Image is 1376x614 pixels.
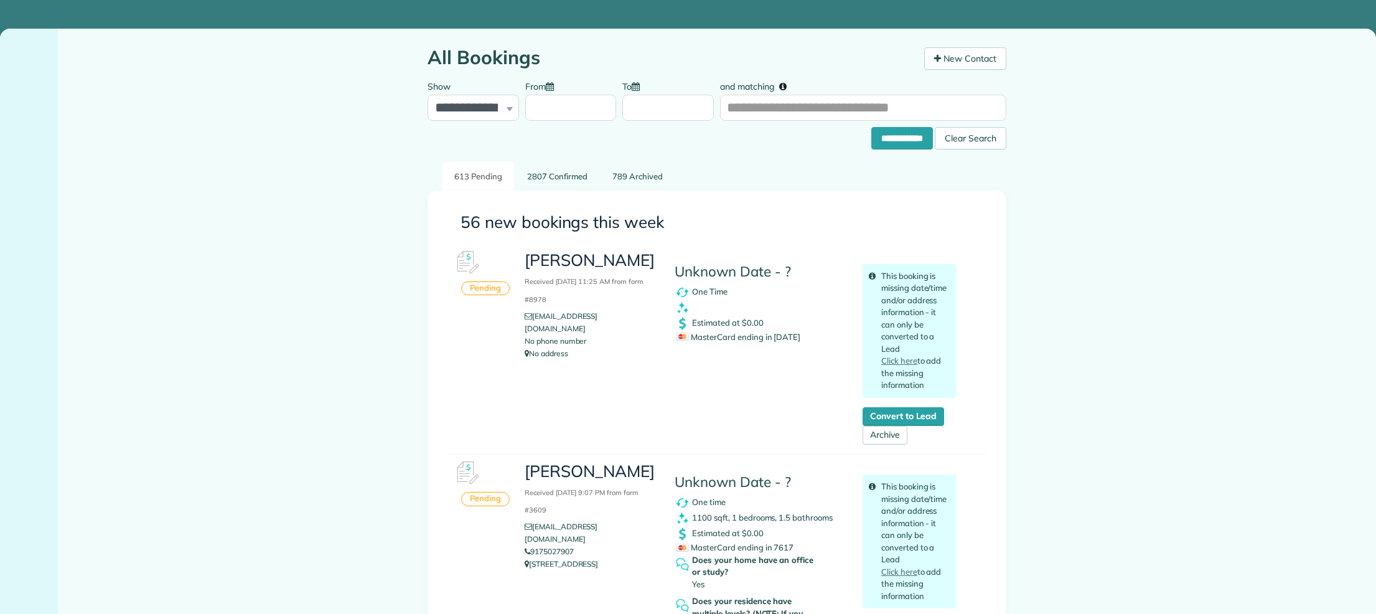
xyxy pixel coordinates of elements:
[863,264,957,398] div: This booking is missing date/time and/or address information - it can only be converted to a Lead...
[525,335,656,347] li: No phone number
[461,492,510,506] div: Pending
[675,475,844,490] h4: Unknown Date - ?
[515,162,599,191] a: 2807 Confirmed
[461,214,973,232] h3: 56 new bookings this week
[863,475,957,608] div: This booking is missing date/time and/or address information - it can only be converted to a Lead...
[675,285,690,300] img: recurrence_symbol_icon-7cc721a9f4fb8f7b0289d3d97f09a2e367b638918f1a67e51b1e7d8abe5fb8d8.png
[924,47,1006,70] a: New Contact
[720,74,795,97] label: and matching
[448,455,485,492] img: Booking #614922
[675,526,690,542] img: dollar_symbol_icon-bd8a6898b2649ec353a9eba708ae97d8d7348bddd7d2aed9b7e4bf5abd9f4af5.png
[525,347,656,360] p: No address
[675,300,690,316] img: clean_symbol_icon-dd072f8366c07ea3eb8378bb991ecd12595f4b76d916a6f83395f9468ae6ecae.png
[676,542,793,552] span: MasterCard ending in 7617
[935,129,1006,139] a: Clear Search
[525,463,656,516] h3: [PERSON_NAME]
[675,495,690,511] img: recurrence_symbol_icon-7cc721a9f4fb8f7b0289d3d97f09a2e367b638918f1a67e51b1e7d8abe5fb8d8.png
[863,407,944,426] a: Convert to Lead
[525,522,597,544] a: [EMAIL_ADDRESS][DOMAIN_NAME]
[935,127,1006,149] div: Clear Search
[692,579,704,589] span: Yes
[525,547,574,556] a: 9175027907
[692,286,728,296] span: One Time
[881,567,917,577] a: Click here
[675,511,690,526] img: clean_symbol_icon-dd072f8366c07ea3eb8378bb991ecd12595f4b76d916a6f83395f9468ae6ecae.png
[692,317,763,327] span: Estimated at $0.00
[675,264,844,280] h4: Unknown Date - ?
[881,356,917,366] a: Click here
[692,554,818,579] strong: Does your home have an office or study?
[692,497,726,507] span: One time
[461,281,510,296] div: Pending
[692,528,763,538] span: Estimated at $0.00
[622,74,646,97] label: To
[525,488,639,515] small: Received [DATE] 9:07 PM from form #3609
[525,311,597,333] a: [EMAIL_ADDRESS][DOMAIN_NAME]
[692,512,833,522] span: 1100 sqft, 1 bedrooms, 1.5 bathrooms
[525,74,560,97] label: From
[675,598,690,613] img: question_symbol_icon-fa7b350da2b2fea416cef77984ae4cf4944ea5ab9e3d5925827a5d6b7129d3f6.png
[676,332,800,342] span: MasterCard ending in [DATE]
[525,252,656,305] h3: [PERSON_NAME]
[525,277,644,304] small: Received [DATE] 11:25 AM from form #8978
[675,557,690,572] img: question_symbol_icon-fa7b350da2b2fea416cef77984ae4cf4944ea5ab9e3d5925827a5d6b7129d3f6.png
[675,316,690,331] img: dollar_symbol_icon-bd8a6898b2649ec353a9eba708ae97d8d7348bddd7d2aed9b7e4bf5abd9f4af5.png
[442,162,514,191] a: 613 Pending
[448,244,485,281] img: Booking #616194
[601,162,675,191] a: 789 Archived
[525,558,656,570] p: [STREET_ADDRESS]
[428,47,915,68] h1: All Bookings
[863,426,907,445] a: Archive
